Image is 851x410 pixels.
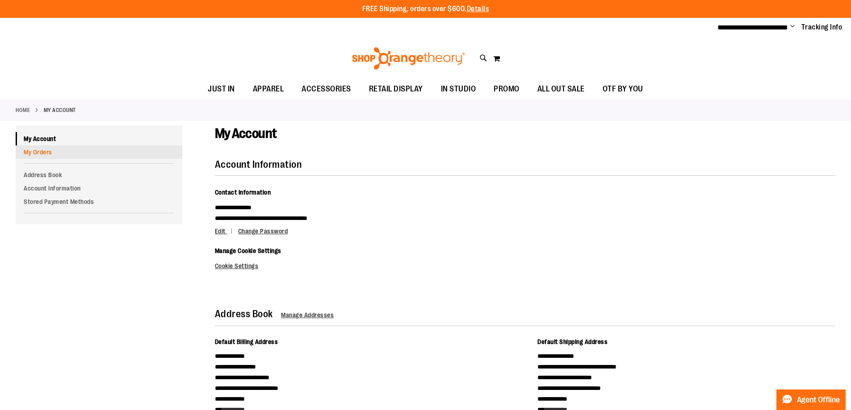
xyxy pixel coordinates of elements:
strong: Account Information [215,159,302,170]
span: Manage Cookie Settings [215,247,281,254]
span: Contact Information [215,189,271,196]
span: RETAIL DISPLAY [369,79,423,99]
a: My Orders [16,145,182,159]
a: Stored Payment Methods [16,195,182,208]
a: Cookie Settings [215,262,259,269]
a: Manage Addresses [281,311,334,319]
a: Tracking Info [801,22,843,32]
a: Home [16,106,30,114]
span: My Account [215,126,277,141]
a: Details [467,5,489,13]
span: JUST IN [208,79,235,99]
a: Edit [215,228,237,235]
img: Shop Orangetheory [351,47,466,70]
span: Default Billing Address [215,338,278,345]
span: OTF BY YOU [603,79,643,99]
strong: My Account [44,106,76,114]
span: Edit [215,228,226,235]
button: Agent Offline [776,389,846,410]
span: ACCESSORIES [302,79,351,99]
strong: Address Book [215,308,273,319]
span: Default Shipping Address [537,338,608,345]
button: Account menu [790,23,795,32]
p: FREE Shipping, orders over $600. [362,4,489,14]
a: Account Information [16,182,182,195]
span: ALL OUT SALE [537,79,585,99]
span: IN STUDIO [441,79,476,99]
span: APPAREL [253,79,284,99]
a: Address Book [16,168,182,182]
span: PROMO [494,79,520,99]
span: Agent Offline [797,396,840,404]
a: Change Password [238,228,288,235]
a: My Account [16,132,182,145]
